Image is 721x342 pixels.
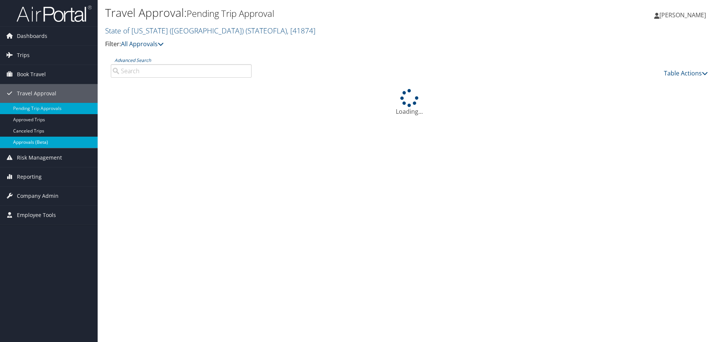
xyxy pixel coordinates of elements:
span: , [ 41874 ] [287,26,315,36]
img: airportal-logo.png [17,5,92,23]
a: State of [US_STATE] ([GEOGRAPHIC_DATA]) [105,26,315,36]
span: Reporting [17,167,42,186]
h1: Travel Approval: [105,5,511,21]
a: Table Actions [664,69,708,77]
a: All Approvals [121,40,164,48]
span: ( STATEOFLA ) [246,26,287,36]
p: Filter: [105,39,511,49]
span: Trips [17,46,30,65]
input: Advanced Search [111,64,252,78]
a: Advanced Search [115,57,151,63]
div: Loading... [105,89,713,116]
span: Book Travel [17,65,46,84]
a: [PERSON_NAME] [654,4,713,26]
span: [PERSON_NAME] [659,11,706,19]
span: Dashboards [17,27,47,45]
span: Risk Management [17,148,62,167]
span: Travel Approval [17,84,56,103]
small: Pending Trip Approval [187,7,274,20]
span: Company Admin [17,187,59,205]
span: Employee Tools [17,206,56,224]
